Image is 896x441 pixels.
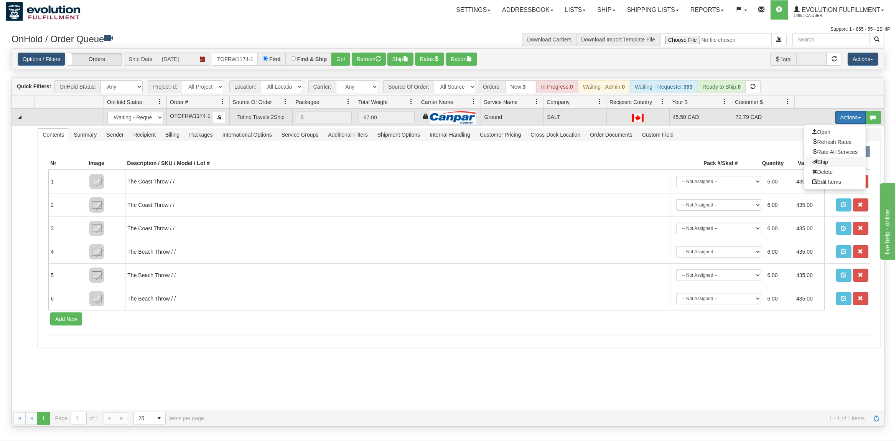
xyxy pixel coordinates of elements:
td: 6.00 [764,243,794,261]
span: Rate All Services [812,149,858,155]
a: Settings [450,0,496,20]
td: 6 [48,287,87,310]
label: Orders [67,53,122,66]
td: 6.00 [764,266,794,284]
button: Rates [415,53,445,66]
div: grid toolbar [12,78,884,96]
td: The Coast Throw / / [125,170,670,193]
img: 8DAB37Fk3hKpn3AAAAAElFTkSuQmCC [89,244,104,259]
td: Ground [481,109,544,126]
span: Evolution Fulfillment [800,7,880,13]
a: Company filter column settings [593,95,606,108]
div: In Progress: [536,80,578,93]
span: Customer $ [735,98,763,106]
strong: 0 [622,84,625,90]
button: Copy to clipboard [213,112,226,123]
span: Total [770,53,797,66]
img: Canpar [430,111,476,124]
button: Actions [848,53,878,66]
div: 5 [296,111,352,124]
button: Add New [50,312,82,325]
td: 72.79 CAD [732,109,795,126]
td: The Beach Throw / / [125,263,670,287]
span: Carrier Name [421,98,453,106]
button: Refresh [352,53,386,66]
span: Orders: [478,80,506,93]
th: Nr [48,157,87,170]
span: Your $ [672,98,688,106]
span: Service Groups [277,129,323,141]
td: 5 [48,263,87,287]
div: Waiting - Requester: [630,80,697,93]
button: Actions [835,111,866,124]
div: 97.00 [359,111,415,124]
td: 3 [48,216,87,240]
img: 8DAB37Fk3hKpn3AAAAAElFTkSuQmCC [89,268,104,283]
a: Source Of Order filter column settings [279,95,292,108]
a: Download Import Template File [581,36,655,43]
th: Description / SKU / Model / Lot # [125,157,670,170]
a: Carrier Name filter column settings [468,95,481,108]
a: Open [804,127,866,137]
td: 6.00 [764,196,794,214]
a: Collapse [15,112,25,122]
span: Summary [69,129,101,141]
a: Packages filter column settings [342,95,355,108]
a: Options / Filters [18,53,65,66]
img: 8DAB37Fk3hKpn3AAAAAElFTkSuQmCC [89,197,104,213]
span: Additional Filters [323,129,372,141]
span: Delete [812,169,833,175]
span: Company [547,98,570,106]
div: New: [506,80,536,93]
a: Addressbook [496,0,559,20]
a: Lists [559,0,591,20]
td: The Beach Throw / / [125,287,670,310]
a: Refresh [870,412,883,424]
div: Ready to Ship: [698,80,746,93]
span: Custom Field [637,129,678,141]
span: OnHold Status [107,98,142,106]
span: Service Name [484,98,518,106]
span: 1 - 1 of 1 items [215,415,865,421]
span: Total Weight [358,98,388,106]
input: Page 1 [71,412,86,424]
img: CA [632,114,644,122]
span: select [153,412,165,424]
td: SALT [544,109,606,126]
img: logo1488.jpg [6,2,81,21]
strong: 393 [684,84,692,90]
span: Source Of Order [233,98,272,106]
span: 1488 / CA User [794,12,852,20]
span: Refresh Rates [812,139,852,145]
span: Recipient [128,129,160,141]
span: Carrier: [308,80,336,93]
a: Ship [591,0,621,20]
span: International Options [218,129,277,141]
td: 1 [48,170,87,193]
th: Image [87,157,125,170]
td: 6.00 [764,220,794,237]
a: Total Weight filter column settings [405,95,418,108]
input: Search [792,33,870,46]
label: Quick Filters: [17,83,51,90]
th: Quantity [740,157,786,170]
span: Page 1 [37,412,49,424]
span: Recipient Country [609,98,652,106]
span: 25 [138,415,148,422]
span: Source Of Order: [383,80,434,93]
button: Report [446,53,477,66]
span: Cross-Dock Location [526,129,585,141]
td: 6.00 [764,173,794,190]
iframe: chat widget [878,181,895,259]
span: Project Id: [148,80,182,93]
td: 435.00 [793,243,822,261]
th: Value [786,157,824,170]
a: Order # filter column settings [216,95,229,108]
span: Customer Pricing [475,129,525,141]
div: Tofino Towels 2Ship [233,113,289,121]
a: Download Carriers [527,36,572,43]
td: 45.50 CAD [669,109,732,126]
span: Billing [161,129,184,141]
td: 435.00 [793,196,822,214]
span: Location: [229,80,261,93]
